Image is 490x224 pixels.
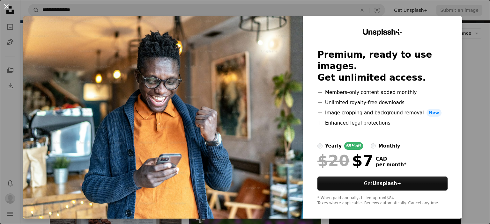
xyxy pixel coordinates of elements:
[317,89,448,96] li: Members-only content added monthly
[317,119,448,127] li: Enhanced legal protections
[325,142,342,150] div: yearly
[344,142,363,150] div: 65% off
[317,152,349,169] span: $20
[378,142,400,150] div: monthly
[371,143,376,148] input: monthly
[317,49,448,83] h2: Premium, ready to use images. Get unlimited access.
[317,152,373,169] div: $7
[317,109,448,117] li: Image cropping and background removal
[376,162,406,168] span: per month *
[317,196,448,206] div: * When paid annually, billed upfront $84 Taxes where applicable. Renews automatically. Cancel any...
[372,181,401,186] strong: Unsplash+
[317,143,323,148] input: yearly65%off
[376,156,406,162] span: CAD
[317,99,448,106] li: Unlimited royalty-free downloads
[427,109,442,117] span: New
[317,177,448,191] a: GetUnsplash+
